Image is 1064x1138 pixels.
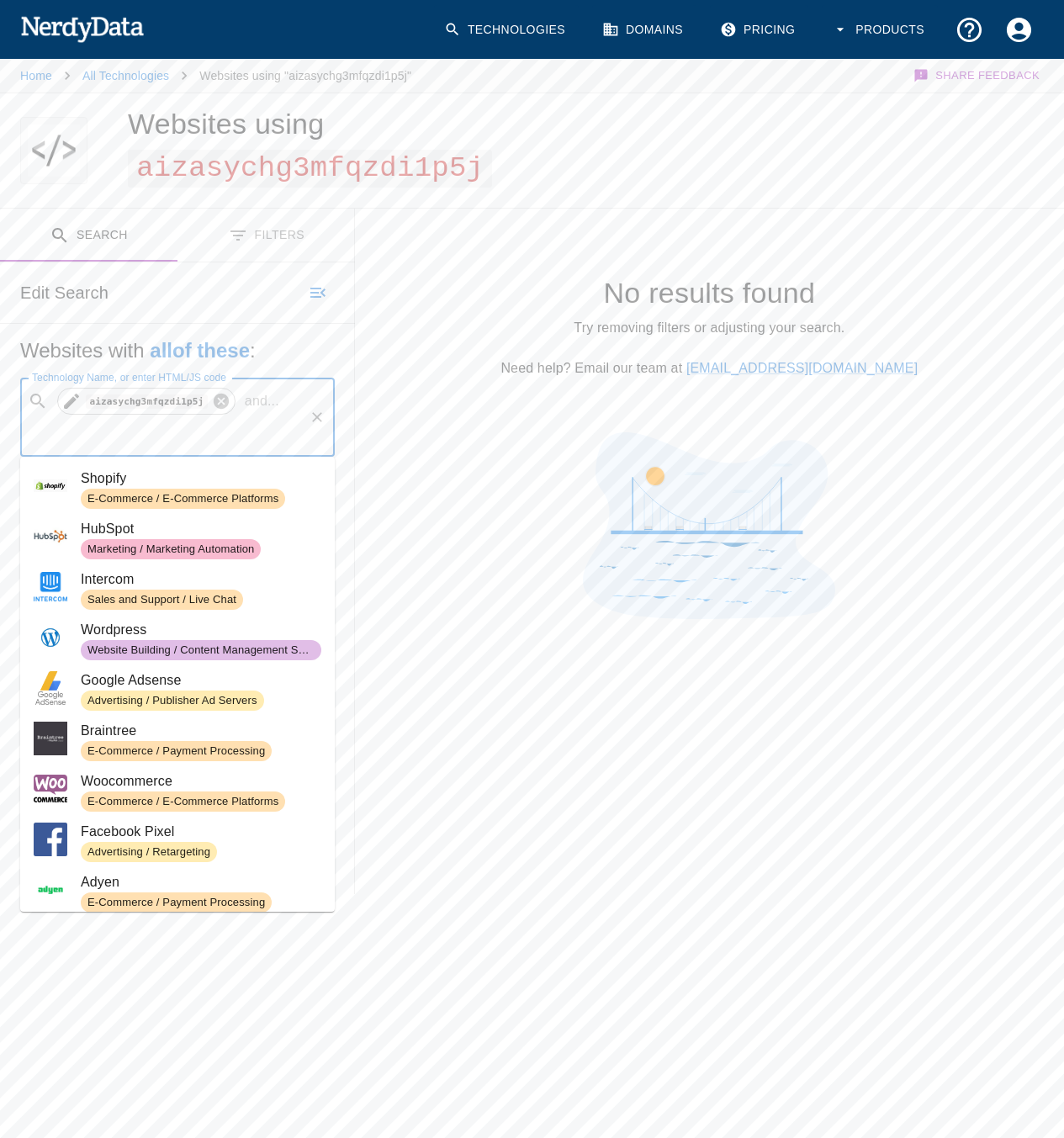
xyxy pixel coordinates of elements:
[81,744,272,760] span: E-Commerce / Payment Processing
[81,670,321,691] span: Google Adsense
[20,69,52,82] a: Home
[20,59,411,93] nav: breadcrumb
[81,822,321,842] span: Facebook Pixel
[994,5,1044,55] button: Account Settings
[20,279,109,306] h6: Edit Search
[128,108,492,182] h1: Websites using
[81,721,321,741] span: Braintree
[128,150,492,188] span: aizasychg3mfqzdi1p5j
[382,318,1037,378] p: Try removing filters or adjusting your search. Need help? Email our team at
[81,844,217,860] span: Advertising / Retargeting
[28,117,80,184] img: "aizasychg3mfqzdi1p5j" logo
[81,872,321,892] span: Adyen
[945,5,994,55] button: Support and Documentation
[81,693,264,709] span: Advertising / Publisher Ad Servers
[20,337,335,364] h5: Websites with :
[583,432,835,619] img: No results found
[710,5,808,55] a: Pricing
[81,794,285,810] span: E-Commerce / E-Commerce Platforms
[81,771,321,791] span: Woocommerce
[81,468,321,489] span: Shopify
[305,405,329,429] button: Clear
[238,391,286,411] p: and ...
[177,209,355,262] button: Filters
[32,370,226,384] label: Technology Name, or enter HTML/JS code
[980,1019,1044,1082] iframe: Drift Widget Chat Controller
[57,388,236,415] div: aizasychg3mfqzdi1p5j
[81,620,321,640] span: Wordpress
[199,67,411,84] p: Websites using "aizasychg3mfqzdi1p5j"
[686,361,918,375] a: [EMAIL_ADDRESS][DOMAIN_NAME]
[81,569,321,590] span: Intercom
[592,5,696,55] a: Domains
[81,519,321,539] span: HubSpot
[20,12,144,45] img: NerdyData.com
[434,5,579,55] a: Technologies
[81,592,243,608] span: Sales and Support / Live Chat
[822,5,938,55] button: Products
[86,394,208,409] code: aizasychg3mfqzdi1p5j
[81,643,321,659] span: Website Building / Content Management Systems
[81,491,285,507] span: E-Commerce / E-Commerce Platforms
[81,542,261,558] span: Marketing / Marketing Automation
[150,339,250,362] b: all of these
[911,59,1044,93] button: Share Feedback
[82,69,169,82] a: All Technologies
[382,276,1037,311] h4: No results found
[81,895,272,911] span: E-Commerce / Payment Processing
